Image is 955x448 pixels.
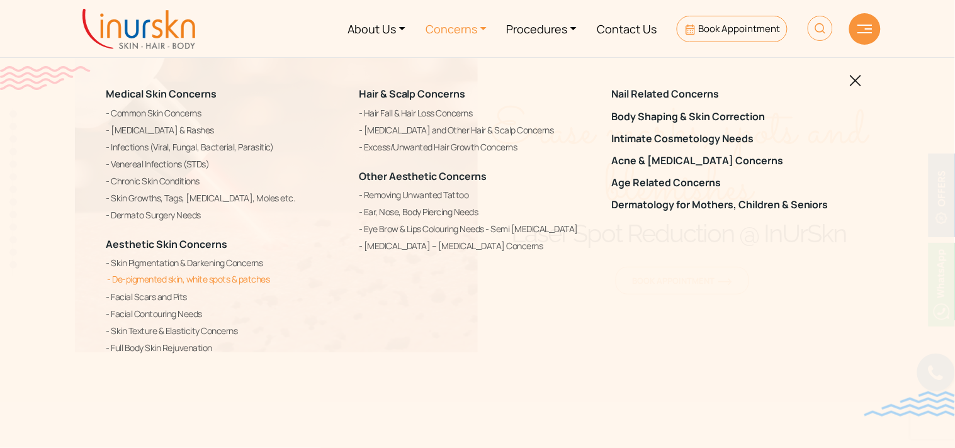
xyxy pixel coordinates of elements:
[106,237,228,250] a: Aesthetic Skin Concerns
[106,323,344,338] a: Skin Texture & Elasticity Concerns
[359,105,596,120] a: Hair Fall & Hair Loss Concerns
[359,139,596,154] a: Excess/Unwanted Hair Growth Concerns
[611,199,849,211] a: Dermatology for Mothers, Children & Seniors
[359,221,596,236] a: Eye Brow & Lips Colouring Needs - Semi [MEDICAL_DATA]
[864,391,955,417] img: bluewave
[106,207,344,222] a: Dermato Surgery Needs
[106,289,344,304] a: Facial Scars and Pits
[587,5,667,52] a: Contact Us
[106,190,344,205] a: Skin Growths, Tags, [MEDICAL_DATA], Moles etc.
[106,272,344,287] a: De-pigmented skin, white spots & patches
[699,22,781,35] span: Book Appointment
[611,177,849,189] a: Age Related Concerns
[497,5,587,52] a: Procedures
[359,238,596,253] a: [MEDICAL_DATA] – [MEDICAL_DATA] Concerns
[359,169,487,182] a: Other Aesthetic Concerns
[106,156,344,171] a: Venereal Infections (STDs)
[359,122,596,137] a: [MEDICAL_DATA] and Other Hair & Scalp Concerns
[359,187,596,202] a: Removing Unwanted Tattoo
[808,16,833,41] img: HeaderSearch
[338,5,416,52] a: About Us
[611,110,849,122] a: Body Shaping & Skin Correction
[106,122,344,137] a: [MEDICAL_DATA] & Rashes
[611,132,849,144] a: Intimate Cosmetology Needs
[106,87,217,101] a: Medical Skin Concerns
[106,340,344,355] a: Full Body Skin Rejuvenation
[611,155,849,167] a: Acne & [MEDICAL_DATA] Concerns
[611,88,849,100] a: Nail Related Concerns
[106,306,344,321] a: Facial Contouring Needs
[106,255,344,270] a: Skin Pigmentation & Darkening Concerns
[359,87,466,101] a: Hair & Scalp Concerns
[677,16,787,42] a: Book Appointment
[106,139,344,154] a: Infections (Viral, Fungal, Bacterial, Parasitic)
[857,25,873,33] img: hamLine.svg
[359,204,596,219] a: Ear, Nose, Body Piercing Needs
[850,75,862,87] img: blackclosed
[415,5,497,52] a: Concerns
[82,9,195,49] img: inurskn-logo
[106,105,344,120] a: Common Skin Concerns
[106,173,344,188] a: Chronic Skin Conditions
